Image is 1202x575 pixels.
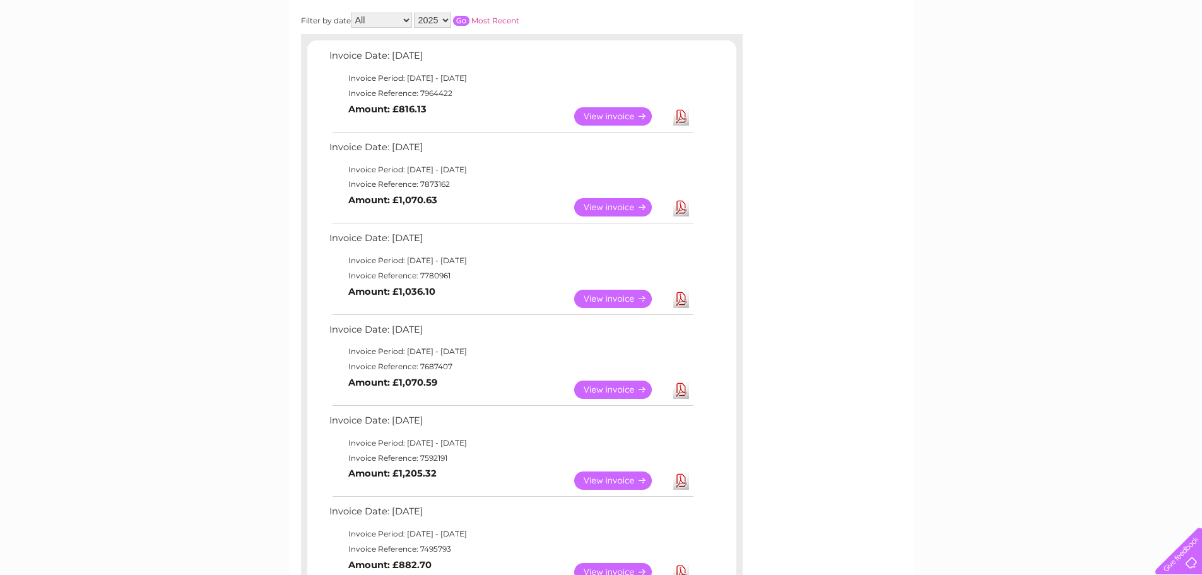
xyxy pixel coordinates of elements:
[326,268,695,283] td: Invoice Reference: 7780961
[326,526,695,542] td: Invoice Period: [DATE] - [DATE]
[303,7,900,61] div: Clear Business is a trading name of Verastar Limited (registered in [GEOGRAPHIC_DATA] No. 3667643...
[348,194,437,206] b: Amount: £1,070.63
[348,468,437,479] b: Amount: £1,205.32
[326,436,695,451] td: Invoice Period: [DATE] - [DATE]
[326,86,695,101] td: Invoice Reference: 7964422
[348,286,435,297] b: Amount: £1,036.10
[964,6,1051,22] a: 0333 014 3131
[574,107,667,126] a: View
[301,13,632,28] div: Filter by date
[1160,54,1190,63] a: Log out
[326,412,695,436] td: Invoice Date: [DATE]
[348,377,437,388] b: Amount: £1,070.59
[673,107,689,126] a: Download
[673,198,689,216] a: Download
[673,471,689,490] a: Download
[326,542,695,557] td: Invoice Reference: 7495793
[326,359,695,374] td: Invoice Reference: 7687407
[326,253,695,268] td: Invoice Period: [DATE] - [DATE]
[1011,54,1039,63] a: Energy
[326,503,695,526] td: Invoice Date: [DATE]
[326,451,695,466] td: Invoice Reference: 7592191
[326,321,695,345] td: Invoice Date: [DATE]
[1092,54,1111,63] a: Blog
[574,198,667,216] a: View
[673,381,689,399] a: Download
[574,471,667,490] a: View
[574,381,667,399] a: View
[980,54,1004,63] a: Water
[348,559,432,571] b: Amount: £882.70
[1118,54,1149,63] a: Contact
[673,290,689,308] a: Download
[42,33,107,71] img: logo.png
[348,104,427,115] b: Amount: £816.13
[326,230,695,253] td: Invoice Date: [DATE]
[326,71,695,86] td: Invoice Period: [DATE] - [DATE]
[326,162,695,177] td: Invoice Period: [DATE] - [DATE]
[574,290,667,308] a: View
[326,47,695,71] td: Invoice Date: [DATE]
[471,16,519,25] a: Most Recent
[326,177,695,192] td: Invoice Reference: 7873162
[326,344,695,359] td: Invoice Period: [DATE] - [DATE]
[1047,54,1085,63] a: Telecoms
[326,139,695,162] td: Invoice Date: [DATE]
